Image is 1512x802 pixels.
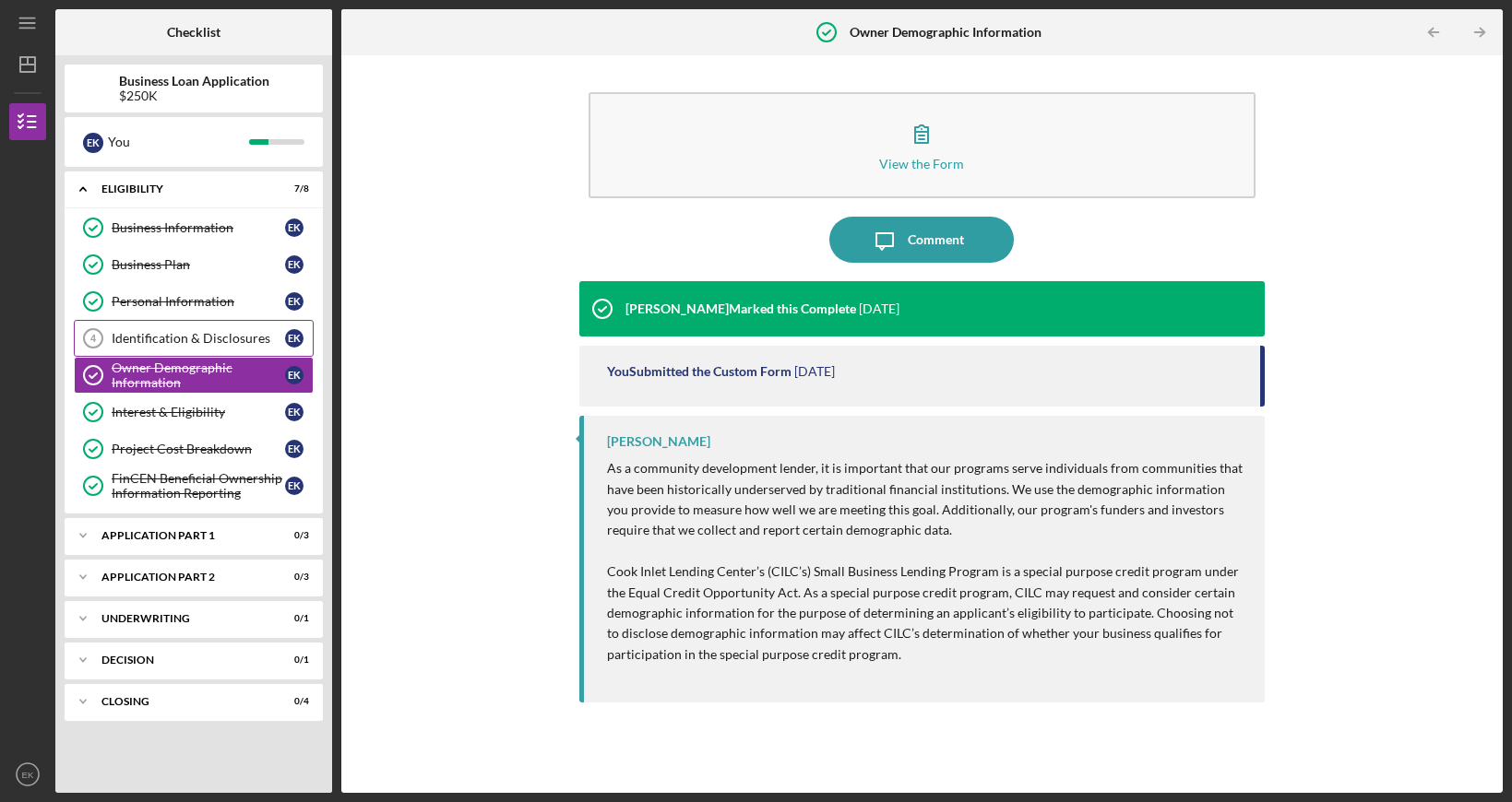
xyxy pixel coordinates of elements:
[74,430,314,467] a: Project Cost BreakdownEK
[607,458,1246,541] p: As a community development lender, it is important that our programs serve individuals from commu...
[101,572,263,583] div: Application Part 2
[74,467,314,504] a: FinCEN Beneficial Ownership Information ReportingEK
[90,333,97,344] tspan: 4
[119,74,269,88] b: Business Loan Application
[285,329,304,348] div: E K
[589,92,1256,198] button: View the Form
[276,696,309,707] div: 0 / 4
[829,217,1014,263] button: Comment
[625,301,856,316] div: [PERSON_NAME] Marked this Complete
[276,655,309,666] div: 0 / 1
[112,442,285,456] div: Project Cost Breakdown
[607,434,710,449] div: [PERSON_NAME]
[285,366,304,384] div: E K
[285,255,304,274] div: E K
[285,477,304,495] div: E K
[74,357,314,394] a: Owner Demographic InformationEK
[276,613,309,624] div: 0 / 1
[112,331,285,346] div: Identification & Disclosures
[285,292,304,311] div: E K
[74,209,314,246] a: Business InformationEK
[167,25,220,40] b: Checklist
[119,88,269,103] div: $250K
[607,364,792,379] div: You Submitted the Custom Form
[74,394,314,430] a: Interest & EligibilityEK
[101,183,263,195] div: Eligibility
[112,294,285,309] div: Personal Information
[22,770,34,780] text: EK
[794,364,835,379] time: 2025-08-11 21:47
[108,126,249,158] div: You
[276,530,309,541] div: 0 / 3
[850,25,1042,40] b: Owner Demographic Information
[607,561,1246,665] p: Cook Inlet Lending Center’s (CILC’s) Small Business Lending Program is a special purpose credit p...
[879,157,964,171] div: View the Form
[285,440,304,458] div: E K
[83,133,103,153] div: E K
[112,220,285,235] div: Business Information
[101,613,263,624] div: Underwriting
[285,403,304,421] div: E K
[74,246,314,283] a: Business PlanEK
[74,320,314,357] a: 4Identification & DisclosuresEK
[101,655,263,666] div: Decision
[112,257,285,272] div: Business Plan
[112,360,285,390] div: Owner Demographic Information
[101,530,263,541] div: Application Part 1
[276,183,309,195] div: 7 / 8
[908,217,964,263] div: Comment
[74,283,314,320] a: Personal InformationEK
[112,471,285,501] div: FinCEN Beneficial Ownership Information Reporting
[9,756,46,793] button: EK
[101,696,263,707] div: Closing
[112,405,285,419] div: Interest & Eligibility
[859,301,899,316] time: 2025-08-11 22:08
[276,572,309,583] div: 0 / 3
[285,218,304,237] div: E K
